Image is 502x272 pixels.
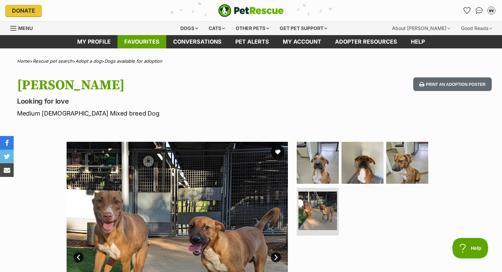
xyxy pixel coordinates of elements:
[204,21,230,35] div: Cats
[166,35,228,48] a: conversations
[218,4,284,17] img: logo-e224e6f780fb5917bec1dbf3a21bbac754714ae5b6737aabdf751b685950b380.svg
[17,109,306,118] p: Medium [DEMOGRAPHIC_DATA] Mixed breed Dog
[456,21,497,35] div: Good Reads
[17,58,30,64] a: Home
[18,25,33,31] span: Menu
[117,35,166,48] a: Favourites
[218,4,284,17] a: PetRescue
[276,35,328,48] a: My account
[228,35,276,48] a: Pet alerts
[476,7,483,14] img: chat-41dd97257d64d25036548639549fe6c8038ab92f7586957e7f3b1b290dea8141.svg
[488,7,495,14] div: ev
[70,35,117,48] a: My profile
[231,21,274,35] div: Other pets
[474,5,485,16] a: Conversations
[461,5,497,16] ul: Account quick links
[73,252,84,262] a: Prev
[5,5,42,16] a: Donate
[275,21,332,35] div: Get pet support
[176,21,203,35] div: Dogs
[386,142,428,184] img: Photo of Evan
[75,58,101,64] a: Adopt a dog
[17,96,306,106] p: Looking for love
[33,58,72,64] a: Rescue pet search
[104,58,162,64] a: Dogs available for adoption
[404,35,432,48] a: Help
[328,35,404,48] a: Adopter resources
[297,142,339,184] img: Photo of Evan
[298,192,337,230] img: Photo of Evan
[271,252,281,262] a: Next
[452,238,488,258] iframe: Help Scout Beacon - Open
[486,5,497,16] button: My account
[413,77,492,91] button: Print an adoption poster
[341,142,384,184] img: Photo of Evan
[271,145,284,159] button: favourite
[387,21,455,35] div: About [PERSON_NAME]
[10,21,38,34] a: Menu
[461,5,472,16] a: Favourites
[17,77,306,93] h1: [PERSON_NAME]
